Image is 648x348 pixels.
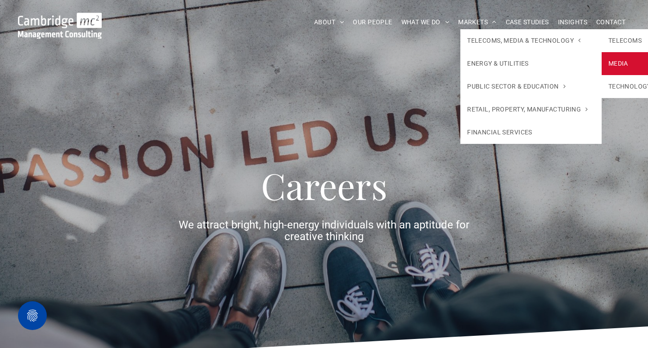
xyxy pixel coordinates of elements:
[179,219,469,243] span: We attract bright, high-energy individuals with an aptitude for creative thinking
[458,15,496,29] span: MARKETS
[460,75,601,98] a: PUBLIC SECTOR & EDUCATION
[18,13,102,39] img: Go to Homepage
[460,121,601,144] a: FINANCIAL SERVICES
[467,59,529,68] span: ENERGY & UTILITIES
[18,14,102,23] a: Your Business Transformed | Cambridge Management Consulting
[397,15,454,29] a: WHAT WE DO
[454,15,501,29] a: MARKETS
[553,15,592,29] a: INSIGHTS
[501,15,553,29] a: CASE STUDIES
[467,82,566,91] span: PUBLIC SECTOR & EDUCATION
[467,36,580,45] span: TELECOMS, MEDIA & TECHNOLOGY
[310,15,349,29] a: ABOUT
[467,128,532,137] span: FINANCIAL SERVICES
[592,15,630,29] a: CONTACT
[460,52,601,75] a: ENERGY & UTILITIES
[261,161,387,209] span: Careers
[467,105,588,114] span: RETAIL, PROPERTY, MANUFACTURING
[348,15,396,29] a: OUR PEOPLE
[460,29,601,52] a: TELECOMS, MEDIA & TECHNOLOGY
[460,98,601,121] a: RETAIL, PROPERTY, MANUFACTURING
